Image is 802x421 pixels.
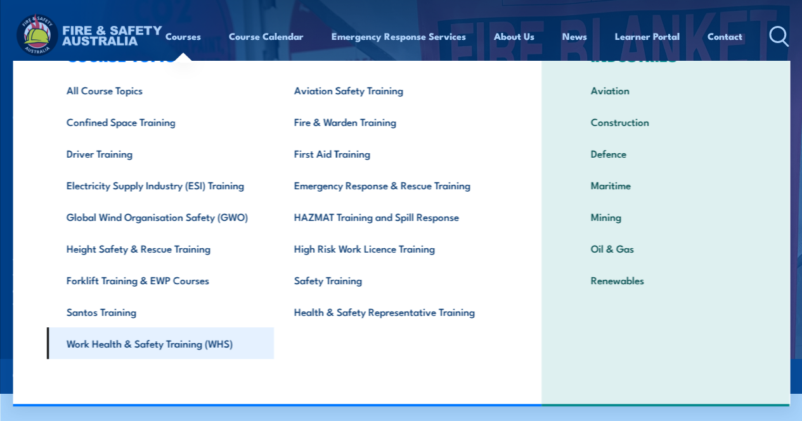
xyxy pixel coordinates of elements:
a: Fire & Warden Training [274,106,501,137]
a: News [562,21,587,51]
a: Learner Portal [615,21,680,51]
a: High Risk Work Licence Training [274,232,501,264]
a: Aviation [571,74,760,106]
a: Height Safety & Rescue Training [46,232,274,264]
a: First Aid Training [274,137,501,169]
a: Course Calendar [229,21,304,51]
a: Emergency Response Services [332,21,466,51]
a: Oil & Gas [571,232,760,264]
a: Mining [571,201,760,232]
a: Health & Safety Representative Training [274,296,501,327]
a: Maritime [571,169,760,201]
h3: INDUSTRIES [571,47,760,65]
a: HAZMAT Training and Spill Response [274,201,501,232]
a: Confined Space Training [46,106,274,137]
a: Renewables [571,264,760,296]
a: Contact [708,21,742,51]
a: All Course Topics [46,74,274,106]
a: Electricity Supply Industry (ESI) Training [46,169,274,201]
a: Construction [571,106,760,137]
a: Forklift Training & EWP Courses [46,264,274,296]
a: Defence [571,137,760,169]
a: About Us [494,21,534,51]
a: Courses [165,21,201,51]
a: Global Wind Organisation Safety (GWO) [46,201,274,232]
a: Driver Training [46,137,274,169]
a: Aviation Safety Training [274,74,501,106]
a: Work Health & Safety Training (WHS) [46,327,274,359]
a: Santos Training [46,296,274,327]
a: Safety Training [274,264,501,296]
a: Emergency Response & Rescue Training [274,169,501,201]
